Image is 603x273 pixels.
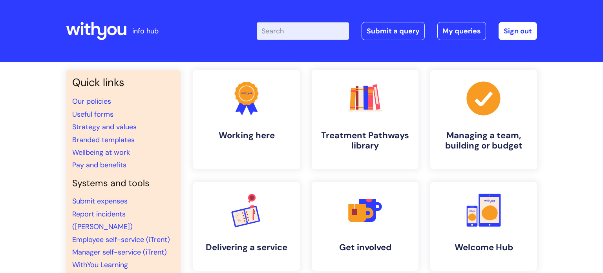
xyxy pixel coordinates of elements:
h4: Treatment Pathways library [318,130,412,151]
a: Sign out [499,22,537,40]
a: Our policies [72,97,111,106]
a: Welcome Hub [430,182,537,271]
a: Working here [193,70,300,169]
a: Report incidents ([PERSON_NAME]) [72,209,133,231]
a: My queries [437,22,486,40]
a: Submit a query [362,22,425,40]
a: Employee self-service (iTrent) [72,235,170,244]
a: Useful forms [72,110,113,119]
h3: Quick links [72,76,174,89]
a: Get involved [312,182,418,271]
h4: Working here [199,130,294,141]
a: WithYou Learning [72,260,128,269]
a: Pay and benefits [72,160,126,170]
a: Manager self-service (iTrent) [72,247,167,257]
h4: Delivering a service [199,242,294,253]
a: Managing a team, building or budget [430,70,537,169]
input: Search [257,22,349,40]
h4: Get involved [318,242,412,253]
h4: Welcome Hub [437,242,531,253]
p: info hub [132,25,159,37]
h4: Managing a team, building or budget [437,130,531,151]
a: Branded templates [72,135,135,145]
h4: Systems and tools [72,178,174,189]
a: Treatment Pathways library [312,70,418,169]
a: Delivering a service [193,182,300,271]
div: | - [257,22,537,40]
a: Strategy and values [72,122,137,132]
a: Submit expenses [72,196,128,206]
a: Wellbeing at work [72,148,130,157]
